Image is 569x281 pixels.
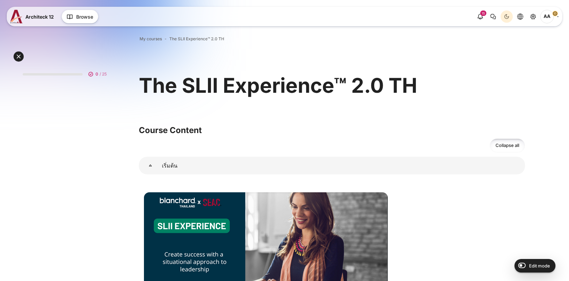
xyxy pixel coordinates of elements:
a: เริ่มต้น [139,157,162,174]
h3: Course Content [139,125,525,135]
button: Languages [514,10,526,23]
a: The SLII Experience™ 2.0 TH [169,36,224,42]
span: Collapse all [496,142,519,149]
span: Browse [76,13,93,20]
span: Architeck 12 [25,13,54,20]
button: There are 0 unread conversations [487,10,499,23]
nav: Navigation bar [139,35,525,43]
span: / 25 [100,71,107,77]
div: Show notification window with 15 new notifications [474,10,486,23]
span: Edit mode [529,263,550,268]
button: Light Mode Dark Mode [501,10,513,23]
div: 15 [480,10,486,16]
img: A12 [10,10,23,23]
span: 0 [96,71,98,77]
a: User menu [540,10,559,23]
span: Aum Aum [540,10,554,23]
h1: The SLII Experience™ 2.0 TH [139,72,417,99]
a: 0 / 25 [17,64,115,81]
a: Collapse all [490,138,525,152]
a: Site administration [527,10,539,23]
a: My courses [140,36,162,42]
div: Dark Mode [502,12,512,22]
button: Browse [62,10,98,23]
a: A12 A12 Architeck 12 [10,10,57,23]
